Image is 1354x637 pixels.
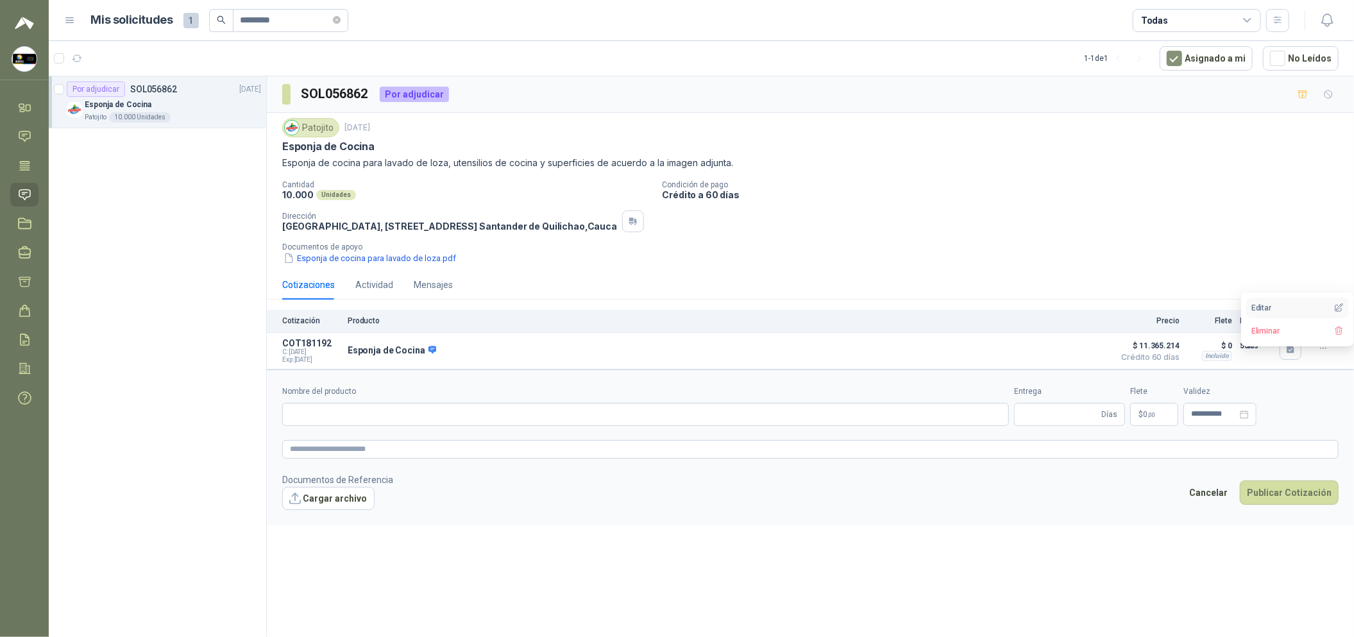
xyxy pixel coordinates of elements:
[348,316,1108,325] p: Producto
[282,251,457,265] button: Esponja de cocina para lavado de loza.pdf
[1130,386,1178,398] label: Flete
[1246,321,1349,341] button: Eliminar
[239,83,261,96] p: [DATE]
[130,85,177,94] p: SOL056862
[282,156,1339,170] p: Esponja de cocina para lavado de loza, utensilios de cocina y superficies de acuerdo a la imagen ...
[414,278,453,292] div: Mensajes
[85,99,151,111] p: Esponja de Cocina
[282,221,617,232] p: [GEOGRAPHIC_DATA], [STREET_ADDRESS] Santander de Quilichao , Cauca
[282,242,1349,251] p: Documentos de apoyo
[285,121,299,135] img: Company Logo
[282,118,339,137] div: Patojito
[662,189,1349,200] p: Crédito a 60 días
[282,487,375,510] button: Cargar archivo
[1187,338,1232,353] p: $ 0
[1182,480,1235,505] button: Cancelar
[1183,386,1257,398] label: Validez
[67,102,82,117] img: Company Logo
[282,356,340,364] span: Exp: [DATE]
[1263,46,1339,71] button: No Leídos
[282,473,393,487] p: Documentos de Referencia
[282,316,340,325] p: Cotización
[355,278,393,292] div: Actividad
[12,47,37,71] img: Company Logo
[282,338,340,348] p: COT181192
[91,11,173,30] h1: Mis solicitudes
[333,14,341,26] span: close-circle
[344,122,370,134] p: [DATE]
[1084,48,1149,69] div: 1 - 1 de 1
[282,212,617,221] p: Dirección
[282,278,335,292] div: Cotizaciones
[109,112,171,123] div: 10.000 Unidades
[67,81,125,97] div: Por adjudicar
[1147,411,1155,418] span: ,00
[282,348,340,356] span: C: [DATE]
[15,15,34,31] img: Logo peakr
[282,386,1009,398] label: Nombre del producto
[1138,411,1143,418] span: $
[380,87,449,102] div: Por adjudicar
[1143,411,1155,418] span: 0
[49,76,266,128] a: Por adjudicarSOL056862[DATE] Company LogoEsponja de CocinaPatojito10.000 Unidades
[662,180,1349,189] p: Condición de pago
[1160,46,1253,71] button: Asignado a mi
[1115,316,1180,325] p: Precio
[1115,353,1180,361] span: Crédito 60 días
[1101,403,1117,425] span: Días
[1115,338,1180,353] span: $ 11.365.214
[1240,338,1272,353] p: 5 días
[316,190,356,200] div: Unidades
[348,345,436,357] p: Esponja de Cocina
[1246,298,1349,318] button: Editar
[1141,13,1168,28] div: Todas
[1130,403,1178,426] p: $ 0,00
[282,189,314,200] p: 10.000
[1187,316,1232,325] p: Flete
[183,13,199,28] span: 1
[217,15,226,24] span: search
[301,84,369,104] h3: SOL056862
[1240,480,1339,505] button: Publicar Cotización
[85,112,106,123] p: Patojito
[1240,316,1272,325] p: Entrega
[282,140,375,153] p: Esponja de Cocina
[1202,351,1232,361] div: Incluido
[333,16,341,24] span: close-circle
[1014,386,1125,398] label: Entrega
[282,180,652,189] p: Cantidad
